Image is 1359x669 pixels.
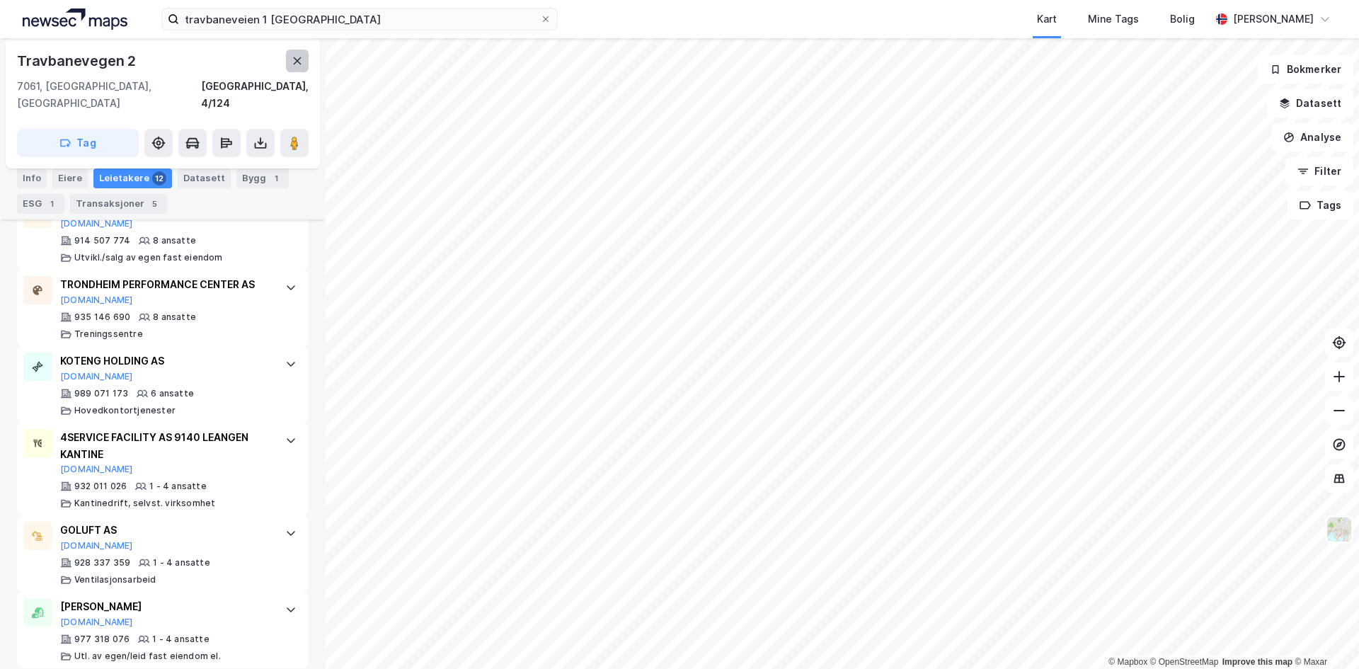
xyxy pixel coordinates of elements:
div: 7061, [GEOGRAPHIC_DATA], [GEOGRAPHIC_DATA] [17,78,201,112]
img: Z [1326,516,1353,543]
button: Tag [17,129,139,157]
div: Kantinedrift, selvst. virksomhet [74,498,215,509]
button: Analyse [1271,123,1353,151]
div: Datasett [178,168,231,188]
div: Info [17,168,47,188]
div: 1 - 4 ansatte [152,634,210,645]
div: 8 ansatte [153,311,196,323]
div: Utvikl./salg av egen fast eiendom [74,252,223,263]
div: 12 [152,171,166,185]
div: [GEOGRAPHIC_DATA], 4/124 [201,78,309,112]
img: logo.a4113a55bc3d86da70a041830d287a7e.svg [23,8,127,30]
button: Filter [1285,157,1353,185]
div: 4SERVICE FACILITY AS 9140 LEANGEN KANTINE [60,429,271,463]
input: Søk på adresse, matrikkel, gårdeiere, leietakere eller personer [179,8,540,30]
div: 1 [269,171,283,185]
a: OpenStreetMap [1150,657,1219,667]
button: [DOMAIN_NAME] [60,218,133,229]
button: [DOMAIN_NAME] [60,540,133,551]
div: 928 337 359 [74,557,130,568]
div: Travbanevegen 2 [17,50,139,72]
div: Hovedkontortjenester [74,405,176,416]
div: Mine Tags [1088,11,1139,28]
div: Leietakere [93,168,172,188]
div: Bolig [1170,11,1195,28]
div: 977 318 076 [74,634,130,645]
div: [PERSON_NAME] [60,598,271,615]
div: 932 011 026 [74,481,127,492]
iframe: Chat Widget [1288,601,1359,669]
div: 1 [45,197,59,211]
div: 989 071 173 [74,388,128,399]
div: Kontrollprogram for chat [1288,601,1359,669]
div: 1 - 4 ansatte [149,481,207,492]
button: Datasett [1267,89,1353,118]
div: 1 - 4 ansatte [153,557,210,568]
div: 8 ansatte [153,235,196,246]
a: Improve this map [1222,657,1292,667]
div: Kart [1037,11,1057,28]
div: Eiere [52,168,88,188]
div: Transaksjoner [70,194,167,214]
div: 5 [147,197,161,211]
div: KOTENG HOLDING AS [60,353,271,370]
div: Ventilasjonsarbeid [74,574,156,585]
button: [DOMAIN_NAME] [60,295,133,306]
button: Tags [1288,191,1353,219]
div: Bygg [236,168,289,188]
div: 6 ansatte [151,388,194,399]
div: Treningssentre [74,328,143,340]
button: Bokmerker [1258,55,1353,84]
div: ESG [17,194,64,214]
div: 935 146 690 [74,311,130,323]
button: [DOMAIN_NAME] [60,371,133,382]
div: Utl. av egen/leid fast eiendom el. [74,651,221,662]
button: [DOMAIN_NAME] [60,464,133,475]
div: TRONDHEIM PERFORMANCE CENTER AS [60,276,271,293]
div: 914 507 774 [74,235,130,246]
div: GOLUFT AS [60,522,271,539]
button: [DOMAIN_NAME] [60,617,133,628]
div: [PERSON_NAME] [1233,11,1314,28]
a: Mapbox [1108,657,1147,667]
